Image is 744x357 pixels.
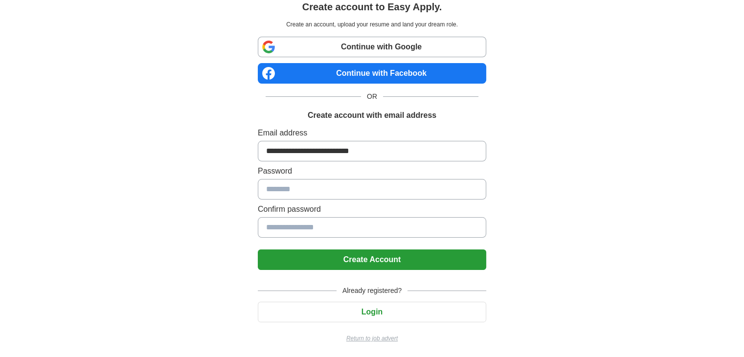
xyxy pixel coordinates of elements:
[258,63,486,84] a: Continue with Facebook
[258,165,486,177] label: Password
[308,110,436,121] h1: Create account with email address
[337,286,407,296] span: Already registered?
[258,127,486,139] label: Email address
[258,334,486,343] a: Return to job advert
[258,249,486,270] button: Create Account
[258,203,486,215] label: Confirm password
[258,308,486,316] a: Login
[361,91,383,102] span: OR
[258,302,486,322] button: Login
[258,37,486,57] a: Continue with Google
[260,20,484,29] p: Create an account, upload your resume and land your dream role.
